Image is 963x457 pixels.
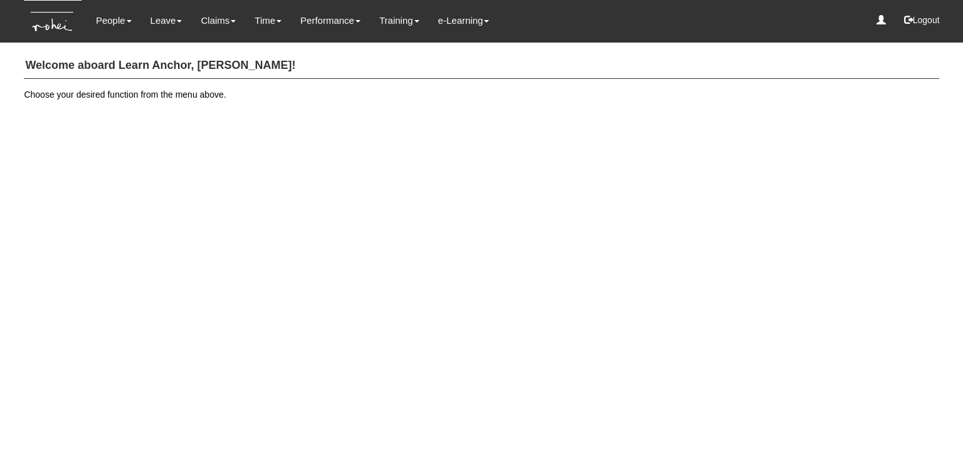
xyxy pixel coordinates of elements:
[438,6,490,35] a: e-Learning
[24,1,81,43] img: KTs7HI1dOZG7tu7pUkOpGGQAiEQAiEQAj0IhBB1wtXDg6BEAiBEAiBEAiB4RGIoBtemSRFIRACIRACIRACIdCLQARdL1w5OAR...
[910,407,950,444] iframe: chat widget
[24,88,939,101] p: Choose your desired function from the menu above.
[300,6,360,35] a: Performance
[379,6,419,35] a: Training
[895,5,949,35] button: Logout
[201,6,236,35] a: Claims
[24,53,939,79] h4: Welcome aboard Learn Anchor, [PERSON_NAME]!
[96,6,132,35] a: People
[150,6,182,35] a: Leave
[255,6,282,35] a: Time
